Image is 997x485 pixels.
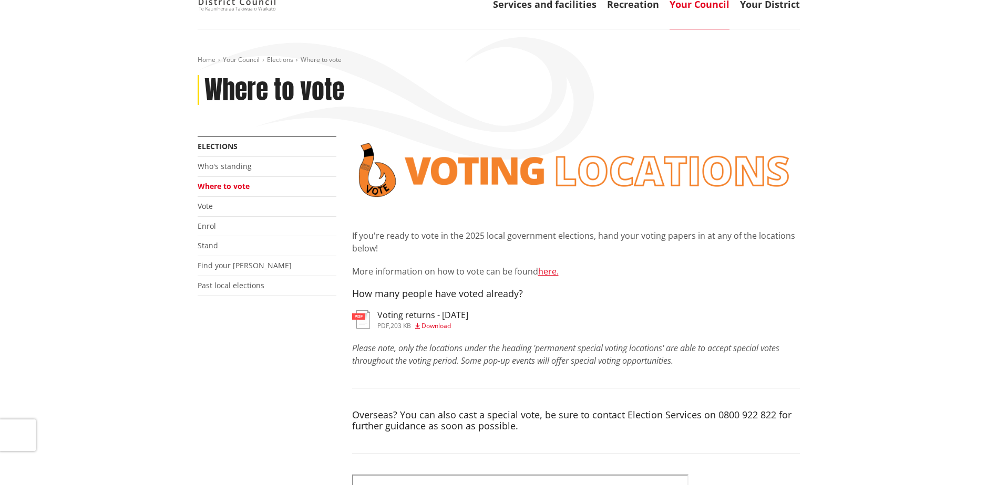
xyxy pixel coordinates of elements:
a: Enrol [198,221,216,231]
span: pdf [377,321,389,330]
span: Where to vote [301,55,342,64]
a: Voting returns - [DATE] pdf,203 KB Download [352,310,468,329]
a: here. [538,266,559,277]
span: Download [422,321,451,330]
a: Find your [PERSON_NAME] [198,260,292,270]
nav: breadcrumb [198,56,800,65]
a: Stand [198,240,218,250]
a: Who's standing [198,161,252,171]
a: Your Council [223,55,260,64]
img: voting locations banner [352,136,800,204]
a: Elections [267,55,293,64]
div: , [377,323,468,329]
a: Vote [198,201,213,211]
a: Past local elections [198,280,264,290]
a: Elections [198,141,238,151]
p: If you're ready to vote in the 2025 local government elections, hand your voting papers in at any... [352,229,800,255]
a: Where to vote [198,181,250,191]
em: Please note, only the locations under the heading 'permanent special voting locations' are able t... [352,342,779,366]
p: More information on how to vote can be found [352,265,800,278]
h1: Where to vote [204,75,344,106]
h3: Voting returns - [DATE] [377,310,468,320]
iframe: Messenger Launcher [949,441,986,479]
a: Home [198,55,215,64]
span: 203 KB [390,321,411,330]
h4: Overseas? You can also cast a special vote, be sure to contact Election Services on 0800 922 822 ... [352,409,800,432]
h4: How many people have voted already? [352,288,800,300]
img: document-pdf.svg [352,310,370,329]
